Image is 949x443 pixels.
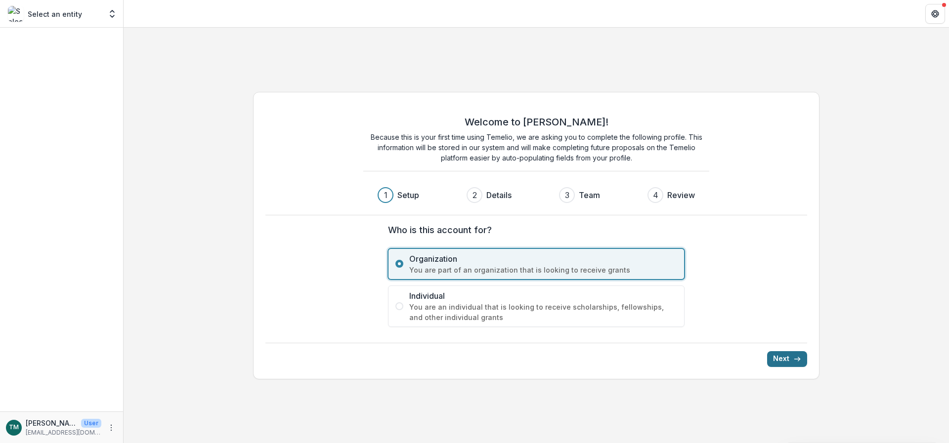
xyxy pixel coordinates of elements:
span: Organization [409,253,677,265]
div: Thomas Manske [9,424,19,431]
div: 3 [565,189,569,201]
button: Next [767,351,807,367]
p: Select an entity [28,9,82,19]
span: You are an individual that is looking to receive scholarships, fellowships, and other individual ... [409,302,677,322]
div: 4 [653,189,658,201]
p: User [81,419,101,428]
span: You are part of an organization that is looking to receive grants [409,265,677,275]
div: 2 [473,189,477,201]
span: Individual [409,290,677,302]
button: Open entity switcher [105,4,119,24]
h2: Welcome to [PERSON_NAME]! [465,116,608,128]
h3: Setup [397,189,419,201]
h3: Details [486,189,512,201]
h3: Review [667,189,695,201]
p: Because this is your first time using Temelio, we are asking you to complete the following profil... [363,132,709,163]
button: More [105,422,117,434]
h3: Team [579,189,600,201]
img: Select an entity [8,6,24,22]
label: Who is this account for? [388,223,679,237]
button: Get Help [925,4,945,24]
div: Progress [378,187,695,203]
p: [PERSON_NAME] [26,418,77,428]
p: [EMAIL_ADDRESS][DOMAIN_NAME] [26,428,101,437]
div: 1 [384,189,388,201]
